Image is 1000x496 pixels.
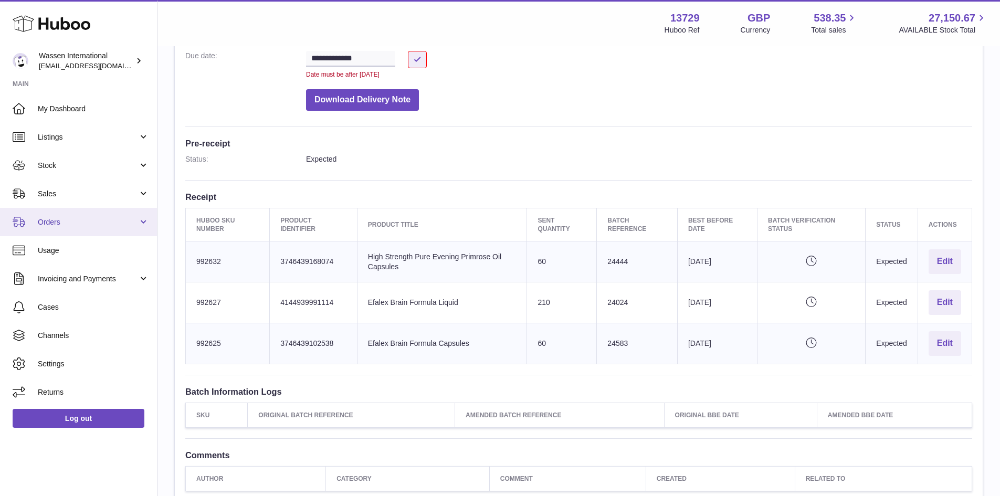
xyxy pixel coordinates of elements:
[795,467,972,491] th: Related to
[527,241,597,282] td: 60
[185,449,972,461] h3: Comments
[39,51,133,71] div: Wassen International
[929,11,975,25] span: 27,150.67
[866,241,918,282] td: Expected
[270,208,357,241] th: Product Identifier
[527,208,597,241] th: Sent Quantity
[38,246,149,256] span: Usage
[185,154,306,164] dt: Status:
[38,387,149,397] span: Returns
[899,11,987,35] a: 27,150.67 AVAILABLE Stock Total
[186,467,326,491] th: Author
[677,241,757,282] td: [DATE]
[597,282,678,323] td: 24024
[38,132,138,142] span: Listings
[306,89,419,111] button: Download Delivery Note
[186,282,270,323] td: 992627
[186,403,248,427] th: SKU
[677,323,757,364] td: [DATE]
[489,467,646,491] th: Comment
[38,359,149,369] span: Settings
[38,331,149,341] span: Channels
[866,208,918,241] th: Status
[817,403,972,427] th: Amended BBE Date
[38,217,138,227] span: Orders
[185,386,972,397] h3: Batch Information Logs
[248,403,455,427] th: Original Batch Reference
[597,323,678,364] td: 24583
[38,274,138,284] span: Invoicing and Payments
[357,208,527,241] th: Product title
[664,403,817,427] th: Original BBE Date
[306,70,972,79] div: Date must be after [DATE]
[185,191,972,203] h3: Receipt
[646,467,795,491] th: Created
[814,11,846,25] span: 538.35
[270,323,357,364] td: 3746439102538
[811,11,858,35] a: 538.35 Total sales
[270,282,357,323] td: 4144939991114
[38,161,138,171] span: Stock
[186,208,270,241] th: Huboo SKU Number
[929,290,961,315] button: Edit
[866,323,918,364] td: Expected
[665,25,700,35] div: Huboo Ref
[866,282,918,323] td: Expected
[39,61,154,70] span: [EMAIL_ADDRESS][DOMAIN_NAME]
[185,51,306,79] dt: Due date:
[326,467,490,491] th: Category
[811,25,858,35] span: Total sales
[670,11,700,25] strong: 13729
[270,241,357,282] td: 3746439168074
[677,208,757,241] th: Best Before Date
[899,25,987,35] span: AVAILABLE Stock Total
[185,138,972,149] h3: Pre-receipt
[929,249,961,274] button: Edit
[527,282,597,323] td: 210
[597,208,678,241] th: Batch Reference
[186,323,270,364] td: 992625
[13,409,144,428] a: Log out
[38,302,149,312] span: Cases
[677,282,757,323] td: [DATE]
[306,154,972,164] dd: Expected
[38,104,149,114] span: My Dashboard
[597,241,678,282] td: 24444
[741,25,771,35] div: Currency
[186,241,270,282] td: 992632
[527,323,597,364] td: 60
[918,208,972,241] th: Actions
[13,53,28,69] img: internationalsupplychain@wassen.com
[757,208,866,241] th: Batch Verification Status
[357,241,527,282] td: High Strength Pure Evening Primrose Oil Capsules
[929,331,961,356] button: Edit
[748,11,770,25] strong: GBP
[357,282,527,323] td: Efalex Brain Formula Liquid
[357,323,527,364] td: Efalex Brain Formula Capsules
[455,403,665,427] th: Amended Batch Reference
[38,189,138,199] span: Sales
